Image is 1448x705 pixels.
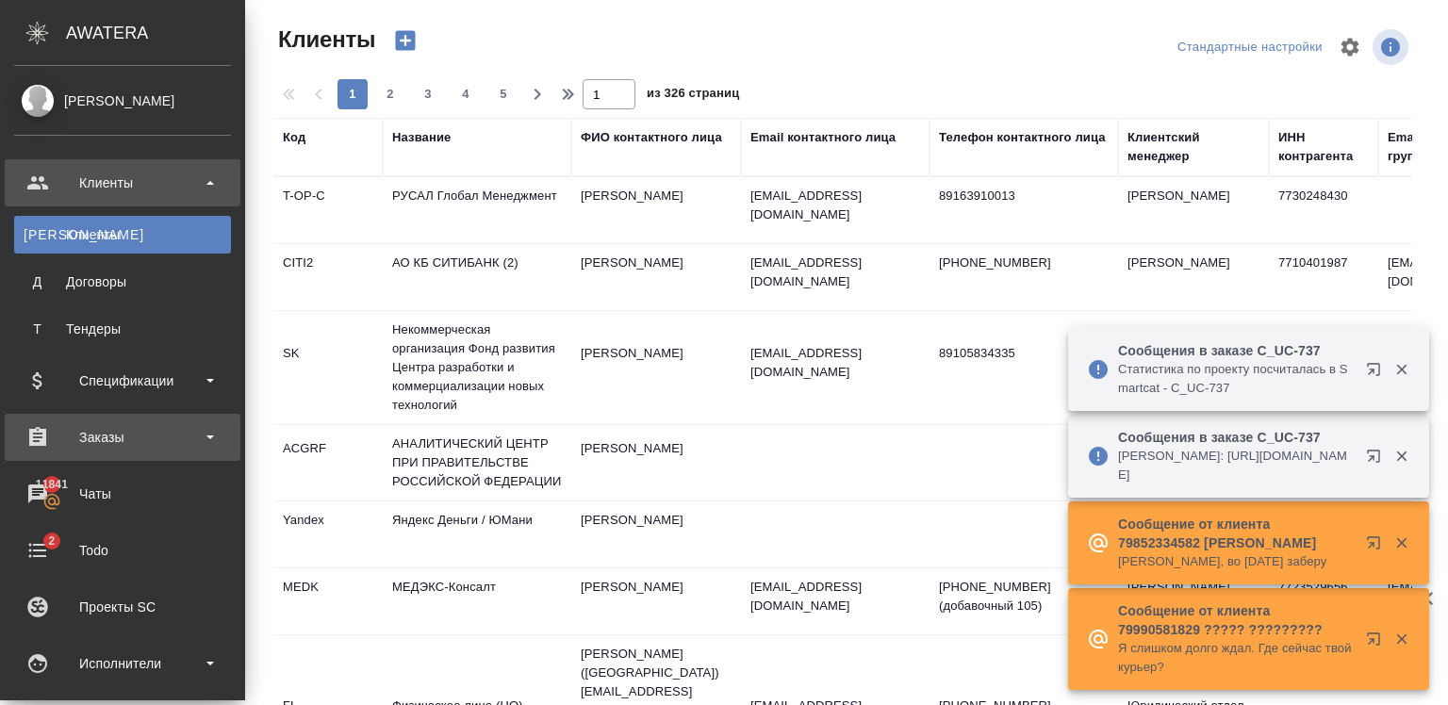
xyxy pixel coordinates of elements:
td: [PERSON_NAME] [571,568,741,634]
button: 2 [375,79,405,109]
td: АНАЛИТИЧЕСКИЙ ЦЕНТР ПРИ ПРАВИТЕЛЬСТВЕ РОССИЙСКОЙ ФЕДЕРАЦИИ [383,425,571,500]
p: Сообщение от клиента 79852334582 [PERSON_NAME] [1118,515,1354,552]
span: 11841 [25,475,79,494]
button: Открыть в новой вкладке [1355,351,1400,396]
button: 3 [413,79,443,109]
a: [PERSON_NAME]Клиенты [14,216,231,254]
div: Тендеры [24,320,222,338]
div: Клиенты [24,225,222,244]
span: 3 [413,85,443,104]
td: [PERSON_NAME] [1118,177,1269,243]
p: Сообщения в заказе C_UC-737 [1118,428,1354,447]
p: [EMAIL_ADDRESS][DOMAIN_NAME] [750,187,920,224]
td: [PERSON_NAME] [571,177,741,243]
div: Код [283,128,305,147]
button: Закрыть [1382,534,1421,551]
td: 7730248430 [1269,177,1378,243]
a: ДДоговоры [14,263,231,301]
td: [PERSON_NAME] [571,501,741,567]
a: ТТендеры [14,310,231,348]
div: Чаты [14,480,231,508]
td: РУСАЛ Глобал Менеджмент [383,177,571,243]
span: Настроить таблицу [1327,25,1373,70]
span: 5 [488,85,518,104]
div: Заказы [14,423,231,451]
td: 7710401987 [1269,244,1378,310]
button: Закрыть [1382,448,1421,465]
span: 2 [37,532,66,550]
td: CITI2 [273,244,383,310]
td: Yandex [273,501,383,567]
td: SK [273,335,383,401]
div: Договоры [24,272,222,291]
td: [PERSON_NAME] [571,244,741,310]
p: 89163910013 [939,187,1109,205]
p: Сообщение от клиента 79990581829 ????? ????????? [1118,601,1354,639]
p: Cтатистика по проекту посчиталась в Smartcat - C_UC-737 [1118,360,1354,398]
td: [PERSON_NAME] [1118,244,1269,310]
div: Спецификации [14,367,231,395]
p: Сообщения в заказе C_UC-737 [1118,341,1354,360]
div: Email контактного лица [750,128,896,147]
td: MEDK [273,568,383,634]
p: Я слишком долго ждал. Где сейчас твой курьер? [1118,639,1354,677]
div: Клиентский менеджер [1127,128,1259,166]
div: Проекты SC [14,593,231,621]
button: 5 [488,79,518,109]
div: Todo [14,536,231,565]
span: 2 [375,85,405,104]
button: Создать [383,25,428,57]
p: [PHONE_NUMBER] (добавочный 105) [939,578,1109,615]
p: [PHONE_NUMBER] [939,254,1109,272]
p: [EMAIL_ADDRESS][DOMAIN_NAME] [750,578,920,615]
button: 4 [451,79,481,109]
td: Некоммерческая организация Фонд развития Центра разработки и коммерциализации новых технологий [383,311,571,424]
div: Название [392,128,451,147]
td: T-OP-C [273,177,383,243]
td: Яндекс Деньги / ЮМани [383,501,571,567]
button: Закрыть [1382,361,1421,378]
a: 2Todo [5,527,240,574]
button: Открыть в новой вкладке [1355,620,1400,665]
a: Проекты SC [5,583,240,631]
div: Клиенты [14,169,231,197]
td: [PERSON_NAME] [571,335,741,401]
p: 89105834335 [939,344,1109,363]
span: из 326 страниц [647,82,739,109]
div: ФИО контактного лица [581,128,722,147]
p: [EMAIL_ADDRESS][DOMAIN_NAME] [750,344,920,382]
p: [EMAIL_ADDRESS][DOMAIN_NAME] [750,254,920,291]
td: ACGRF [273,430,383,496]
div: ИНН контрагента [1278,128,1369,166]
td: АО КБ СИТИБАНК (2) [383,244,571,310]
td: МЕДЭКС-Консалт [383,568,571,634]
span: Посмотреть информацию [1373,29,1412,65]
td: [PERSON_NAME] [571,430,741,496]
a: 11841Чаты [5,470,240,517]
button: Открыть в новой вкладке [1355,524,1400,569]
div: AWATERA [66,14,245,52]
div: Телефон контактного лица [939,128,1106,147]
p: [PERSON_NAME]: [URL][DOMAIN_NAME] [1118,447,1354,484]
div: Исполнители [14,649,231,678]
button: Открыть в новой вкладке [1355,437,1400,483]
div: [PERSON_NAME] [14,90,231,111]
button: Закрыть [1382,631,1421,648]
p: [PERSON_NAME], во [DATE] заберу [1118,552,1354,571]
span: 4 [451,85,481,104]
span: Клиенты [273,25,375,55]
div: split button [1173,33,1327,62]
